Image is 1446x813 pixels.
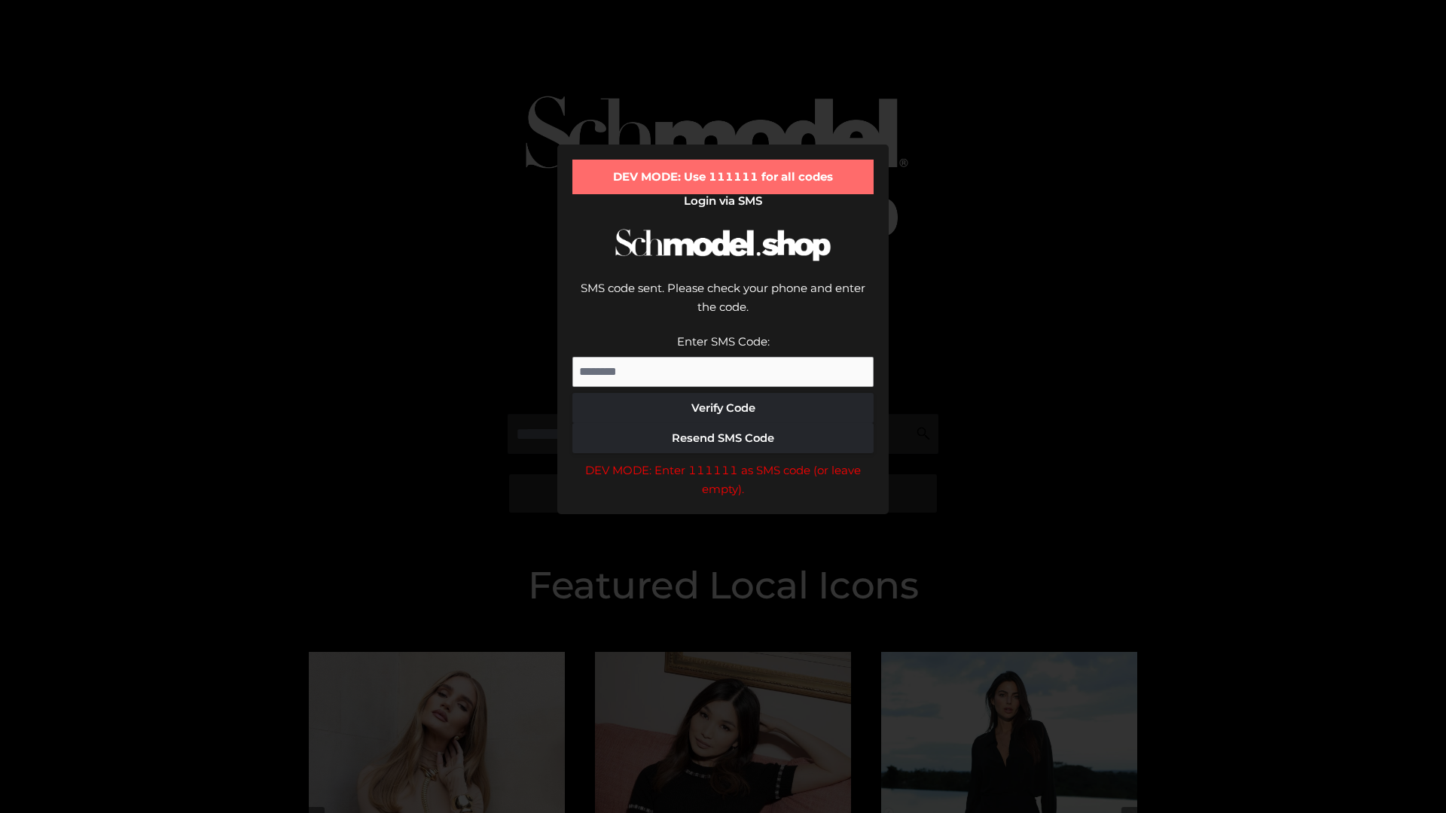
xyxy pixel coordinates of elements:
[677,334,770,349] label: Enter SMS Code:
[572,194,874,208] h2: Login via SMS
[610,215,836,275] img: Schmodel Logo
[572,393,874,423] button: Verify Code
[572,279,874,332] div: SMS code sent. Please check your phone and enter the code.
[572,160,874,194] div: DEV MODE: Use 111111 for all codes
[572,423,874,453] button: Resend SMS Code
[572,461,874,499] div: DEV MODE: Enter 111111 as SMS code (or leave empty).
